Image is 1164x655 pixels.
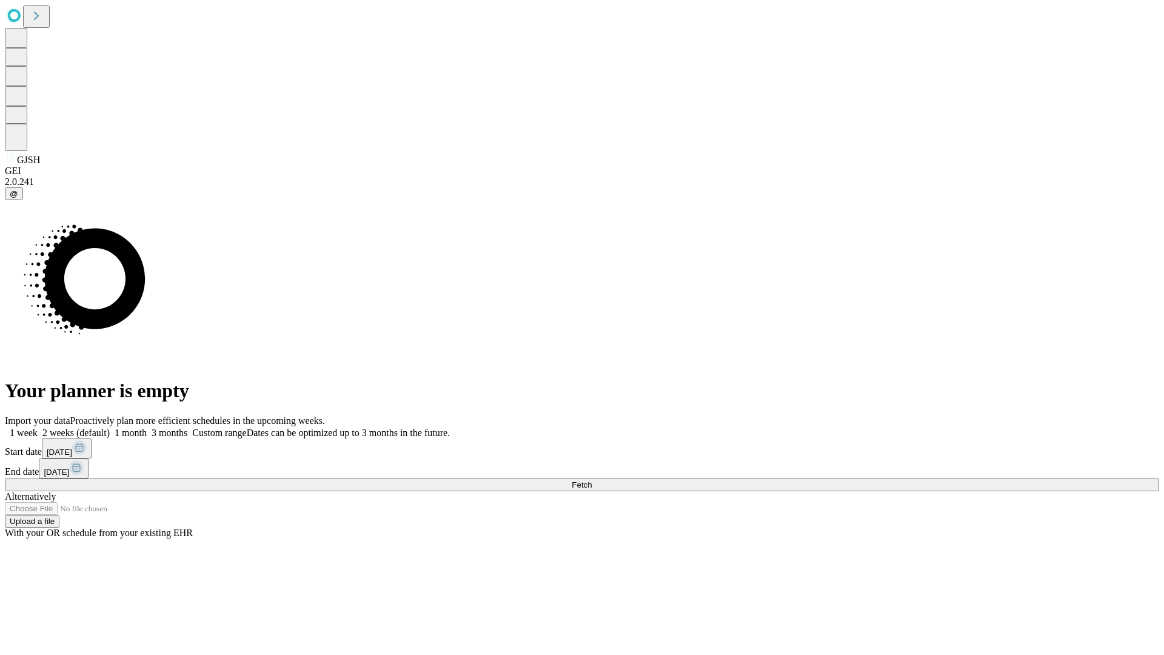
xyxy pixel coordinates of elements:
span: 1 week [10,428,38,438]
span: GJSH [17,155,40,165]
button: [DATE] [39,458,89,479]
h1: Your planner is empty [5,380,1159,402]
span: [DATE] [47,448,72,457]
span: Proactively plan more efficient schedules in the upcoming weeks. [70,415,325,426]
button: [DATE] [42,438,92,458]
div: Start date [5,438,1159,458]
button: Fetch [5,479,1159,491]
button: @ [5,187,23,200]
div: End date [5,458,1159,479]
span: 2 weeks (default) [42,428,110,438]
div: 2.0.241 [5,176,1159,187]
span: 3 months [152,428,187,438]
span: Dates can be optimized up to 3 months in the future. [247,428,450,438]
span: [DATE] [44,468,69,477]
button: Upload a file [5,515,59,528]
span: Alternatively [5,491,56,502]
span: Custom range [192,428,246,438]
span: @ [10,189,18,198]
span: With your OR schedule from your existing EHR [5,528,193,538]
span: Fetch [572,480,592,489]
div: GEI [5,166,1159,176]
span: 1 month [115,428,147,438]
span: Import your data [5,415,70,426]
